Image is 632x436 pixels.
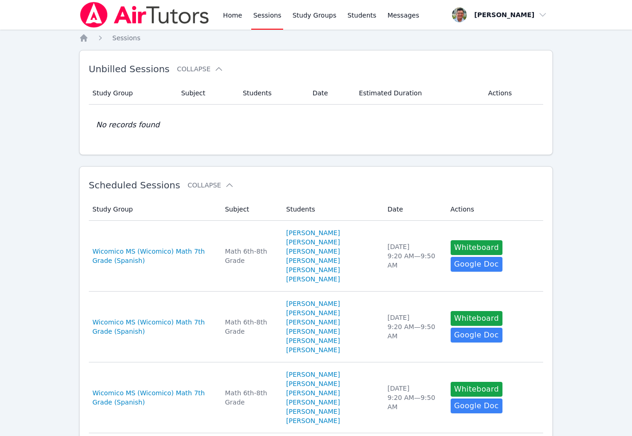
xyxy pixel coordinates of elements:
a: [PERSON_NAME] [PERSON_NAME] [286,299,377,318]
th: Subject [175,82,237,105]
th: Students [281,198,382,221]
span: Messages [387,11,419,20]
th: Study Group [89,82,176,105]
a: [PERSON_NAME] [PERSON_NAME] [286,370,377,388]
a: [PERSON_NAME] [PERSON_NAME] [286,228,377,247]
div: [DATE] 9:20 AM — 9:50 AM [388,384,440,411]
nav: Breadcrumb [79,33,553,43]
a: [PERSON_NAME] [286,345,340,355]
button: Whiteboard [451,311,503,326]
tr: Wicomico MS (Wicomico) Math 7th Grade (Spanish)Math 6th-8th Grade[PERSON_NAME] [PERSON_NAME][PERS... [89,362,544,433]
th: Date [382,198,445,221]
th: Study Group [89,198,219,221]
button: Collapse [177,64,223,74]
a: Google Doc [451,328,502,343]
div: Math 6th-8th Grade [225,318,275,336]
img: Air Tutors [79,2,210,28]
a: [PERSON_NAME] [PERSON_NAME] [286,318,377,336]
td: No records found [89,105,544,145]
a: Wicomico MS (Wicomico) Math 7th Grade (Spanish) [93,247,214,265]
a: [PERSON_NAME] [286,407,340,416]
a: Wicomico MS (Wicomico) Math 7th Grade (Spanish) [93,318,214,336]
div: Math 6th-8th Grade [225,388,275,407]
th: Subject [219,198,280,221]
a: Google Doc [451,399,502,413]
a: [PERSON_NAME] [PERSON_NAME] [286,388,377,407]
a: Sessions [112,33,141,43]
th: Students [237,82,307,105]
th: Actions [445,198,544,221]
a: Google Doc [451,257,502,272]
a: [PERSON_NAME] [286,265,340,274]
a: Wicomico MS (Wicomico) Math 7th Grade (Spanish) [93,388,214,407]
div: Math 6th-8th Grade [225,247,275,265]
a: [PERSON_NAME] [PERSON_NAME] [286,247,377,265]
button: Whiteboard [451,382,503,397]
tr: Wicomico MS (Wicomico) Math 7th Grade (Spanish)Math 6th-8th Grade[PERSON_NAME] [PERSON_NAME][PERS... [89,292,544,362]
button: Collapse [187,181,234,190]
div: [DATE] 9:20 AM — 9:50 AM [388,242,440,270]
tr: Wicomico MS (Wicomico) Math 7th Grade (Spanish)Math 6th-8th Grade[PERSON_NAME] [PERSON_NAME][PERS... [89,221,544,292]
a: [PERSON_NAME] [286,336,340,345]
th: Actions [483,82,543,105]
div: [DATE] 9:20 AM — 9:50 AM [388,313,440,341]
span: Unbilled Sessions [89,63,170,75]
span: Scheduled Sessions [89,180,180,191]
th: Date [307,82,353,105]
span: Sessions [112,34,141,42]
th: Estimated Duration [353,82,483,105]
a: [PERSON_NAME] [286,274,340,284]
button: Whiteboard [451,240,503,255]
a: [PERSON_NAME] [286,416,340,425]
